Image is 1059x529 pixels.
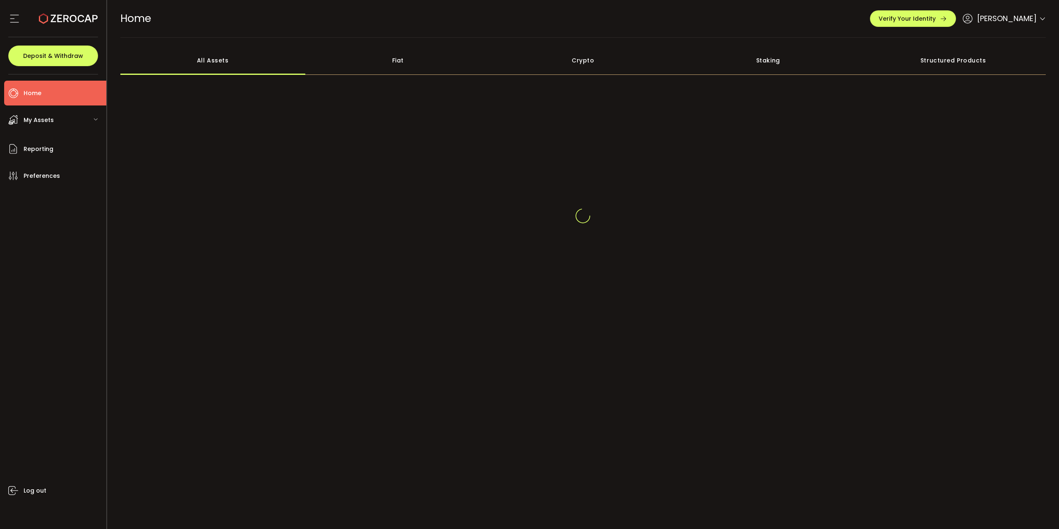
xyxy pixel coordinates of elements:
span: Reporting [24,143,53,155]
span: Preferences [24,170,60,182]
span: Home [24,87,41,99]
span: Deposit & Withdraw [23,53,83,59]
span: Log out [24,485,46,497]
span: Home [120,11,151,26]
div: All Assets [120,46,306,75]
span: Verify Your Identity [879,16,936,22]
span: My Assets [24,114,54,126]
div: Fiat [305,46,491,75]
button: Deposit & Withdraw [8,45,98,66]
div: Crypto [491,46,676,75]
span: [PERSON_NAME] [977,13,1037,24]
div: Staking [676,46,861,75]
button: Verify Your Identity [870,10,956,27]
div: Structured Products [861,46,1046,75]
